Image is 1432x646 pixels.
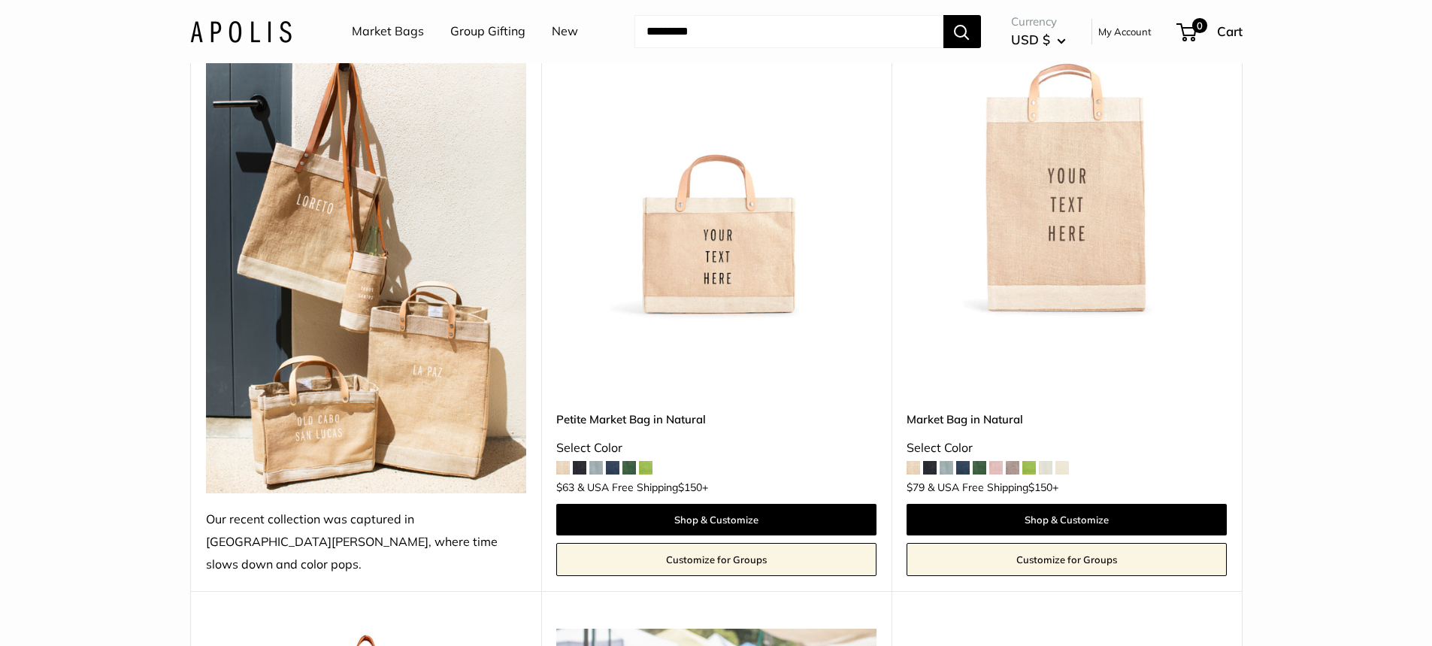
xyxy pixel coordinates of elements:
span: & USA Free Shipping + [928,482,1058,493]
span: 0 [1191,18,1206,33]
div: Select Color [907,437,1227,459]
button: Search [943,15,981,48]
div: Our recent collection was captured in [GEOGRAPHIC_DATA][PERSON_NAME], where time slows down and c... [206,508,526,576]
div: Select Color [556,437,876,459]
button: USD $ [1011,28,1066,52]
a: Group Gifting [450,20,525,43]
span: Currency [1011,11,1066,32]
span: $150 [678,481,702,494]
a: Market Bags [352,20,424,43]
a: Shop & Customize [556,504,876,535]
a: Petite Market Bag in Natural [556,411,876,428]
a: Market Bag in Natural [907,411,1227,428]
span: USD $ [1011,32,1050,47]
span: & USA Free Shipping + [577,482,708,493]
input: Search... [634,15,943,48]
span: $150 [1028,481,1052,494]
img: Apolis [190,20,292,42]
a: Customize for Groups [907,543,1227,576]
a: New [552,20,578,43]
span: $63 [556,481,574,494]
span: Cart [1217,23,1243,39]
a: My Account [1098,23,1152,41]
span: $79 [907,481,925,494]
a: Shop & Customize [907,504,1227,535]
a: Customize for Groups [556,543,876,576]
a: 0 Cart [1178,20,1243,44]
